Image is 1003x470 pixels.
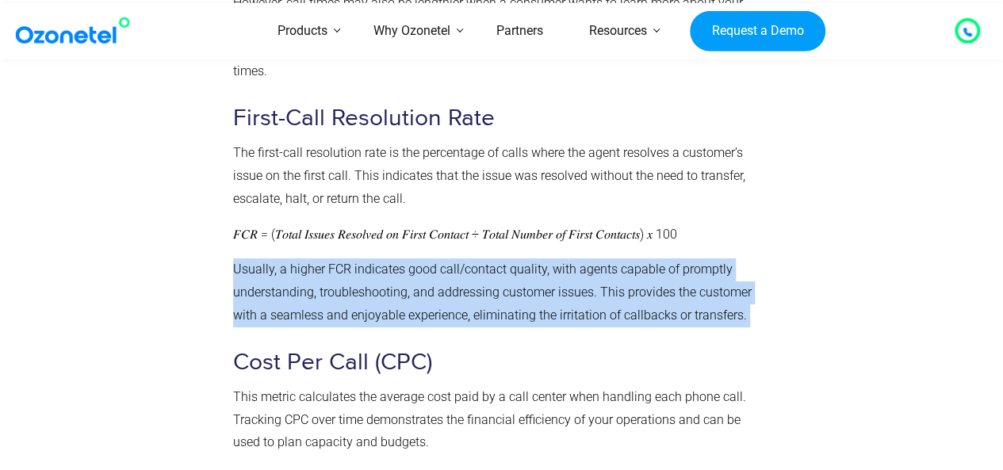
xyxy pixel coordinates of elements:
[350,3,473,59] a: Why Ozonetel
[473,3,566,59] a: Partners
[233,262,752,323] span: Usually, a higher FCR indicates good call/contact quality, with agents capable of promptly unders...
[233,104,495,132] span: First-Call Resolution Rate
[690,10,825,52] a: Request a Demo
[233,227,677,242] span: 𝐹𝐶𝑅 = (𝑇𝑜𝑡𝑎𝑙 𝐼𝑠𝑠𝑢𝑒𝑠 𝑅𝑒𝑠𝑜𝑙𝑣𝑒𝑑 𝑜𝑛 𝐹𝑖𝑟𝑠𝑡 𝐶𝑜𝑛𝑡𝑎𝑐𝑡 ÷ 𝑇𝑜𝑡𝑎𝑙 𝑁𝑢𝑚𝑏𝑒𝑟 𝑜𝑓 𝐹𝑖𝑟𝑠𝑡 𝐶𝑜𝑛𝑡𝑎𝑐𝑡𝑠) 𝑥 100
[255,3,350,59] a: Products
[566,3,670,59] a: Resources
[233,145,745,206] span: The first-call resolution rate is the percentage of calls where the agent resolves a customer’s i...
[233,348,432,376] span: Cost Per Call (CPC)
[233,389,746,450] span: This metric calculates the average cost paid by a call center when handling each phone call. Trac...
